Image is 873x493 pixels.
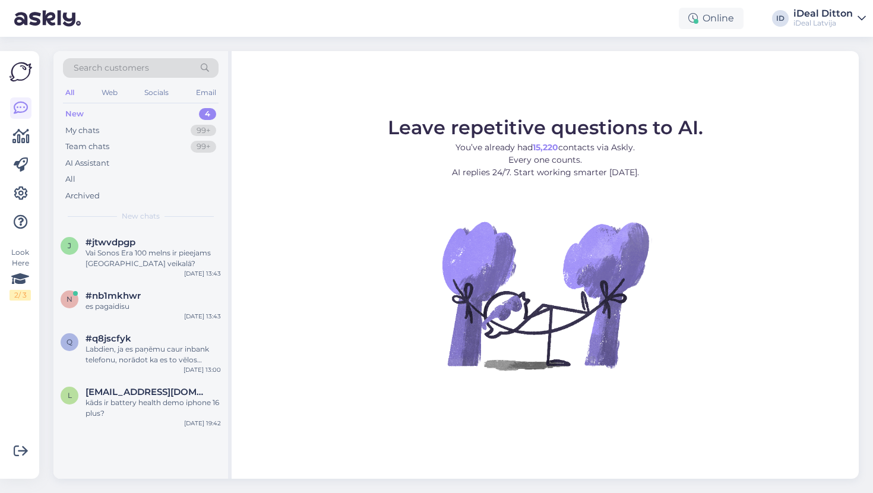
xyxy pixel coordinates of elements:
[65,108,84,120] div: New
[10,247,31,301] div: Look Here
[533,142,558,153] b: 15,220
[86,397,221,419] div: kāds ir battery health demo iphone 16 plus?
[10,290,31,301] div: 2 / 3
[68,391,72,400] span: l
[86,333,131,344] span: #q8jscfyk
[793,9,866,28] a: iDeal DittoniDeal Latvija
[679,8,744,29] div: Online
[10,61,32,83] img: Askly Logo
[63,85,77,100] div: All
[67,295,72,304] span: n
[86,387,209,397] span: lauramartinsone3@gmail.com
[191,141,216,153] div: 99+
[65,173,75,185] div: All
[793,18,853,28] div: iDeal Latvija
[67,337,72,346] span: q
[122,211,160,222] span: New chats
[438,188,652,402] img: No Chat active
[184,269,221,278] div: [DATE] 13:43
[772,10,789,27] div: ID
[388,141,703,179] p: You’ve already had contacts via Askly. Every one counts. AI replies 24/7. Start working smarter [...
[388,116,703,139] span: Leave repetitive questions to AI.
[65,157,109,169] div: AI Assistant
[86,344,221,365] div: Labdien, ja es paņēmu caur inbank telefonu, norādot ka es to vēlos saņemt veikalā, vai man ir jāg...
[142,85,171,100] div: Socials
[184,312,221,321] div: [DATE] 13:43
[194,85,219,100] div: Email
[793,9,853,18] div: iDeal Ditton
[65,190,100,202] div: Archived
[184,419,221,428] div: [DATE] 19:42
[86,301,221,312] div: es pagaidisu
[74,62,149,74] span: Search customers
[65,141,109,153] div: Team chats
[184,365,221,374] div: [DATE] 13:00
[199,108,216,120] div: 4
[191,125,216,137] div: 99+
[99,85,120,100] div: Web
[86,248,221,269] div: Vai Sonos Era 100 melns ir pieejams [GEOGRAPHIC_DATA] veikalā?
[86,237,135,248] span: #jtwvdpgp
[65,125,99,137] div: My chats
[86,290,141,301] span: #nb1mkhwr
[68,241,71,250] span: j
